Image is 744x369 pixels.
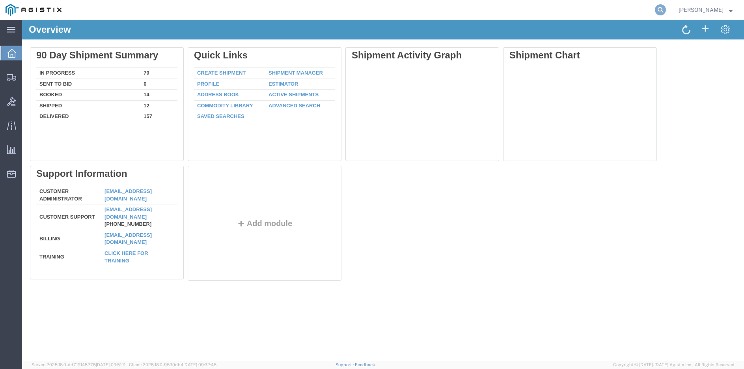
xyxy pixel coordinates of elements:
[14,167,79,185] td: Customer Administrator
[613,362,735,368] span: Copyright © [DATE]-[DATE] Agistix Inc., All Rights Reserved
[14,81,118,92] td: Shipped
[175,61,197,67] a: Profile
[175,83,231,89] a: Commodity Library
[213,199,273,208] button: Add module
[22,20,744,361] iframe: FS Legacy Container
[118,70,155,81] td: 14
[679,6,723,14] span: Nicholas Pace
[118,81,155,92] td: 12
[175,50,224,56] a: Create Shipment
[678,5,733,15] button: [PERSON_NAME]
[129,362,216,367] span: Client: 2025.18.0-9839db4
[6,4,62,16] img: logo
[355,362,375,367] a: Feedback
[172,30,313,41] div: Quick Links
[246,50,301,56] a: Shipment Manager
[96,362,125,367] span: [DATE] 09:51:11
[14,185,79,210] td: Customer Support
[14,70,118,81] td: Booked
[175,94,222,99] a: Saved Searches
[79,185,155,210] td: [PHONE_NUMBER]
[246,83,298,89] a: Advanced Search
[246,61,276,67] a: Estimator
[487,30,628,41] div: Shipment Chart
[330,30,471,41] div: Shipment Activity Graph
[14,148,155,159] div: Support Information
[118,92,155,101] td: 157
[246,72,296,78] a: Active Shipments
[82,212,130,226] a: [EMAIL_ADDRESS][DOMAIN_NAME]
[82,169,130,182] a: [EMAIL_ADDRESS][DOMAIN_NAME]
[118,59,155,70] td: 0
[183,362,216,367] span: [DATE] 09:32:48
[14,228,79,245] td: Training
[14,92,118,101] td: Delivered
[82,230,126,244] a: Click here for training
[336,362,355,367] a: Support
[175,72,217,78] a: Address Book
[32,362,125,367] span: Server: 2025.18.0-dd719145275
[14,59,118,70] td: Sent To Bid
[118,48,155,59] td: 79
[14,210,79,228] td: Billing
[82,187,130,200] a: [EMAIL_ADDRESS][DOMAIN_NAME]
